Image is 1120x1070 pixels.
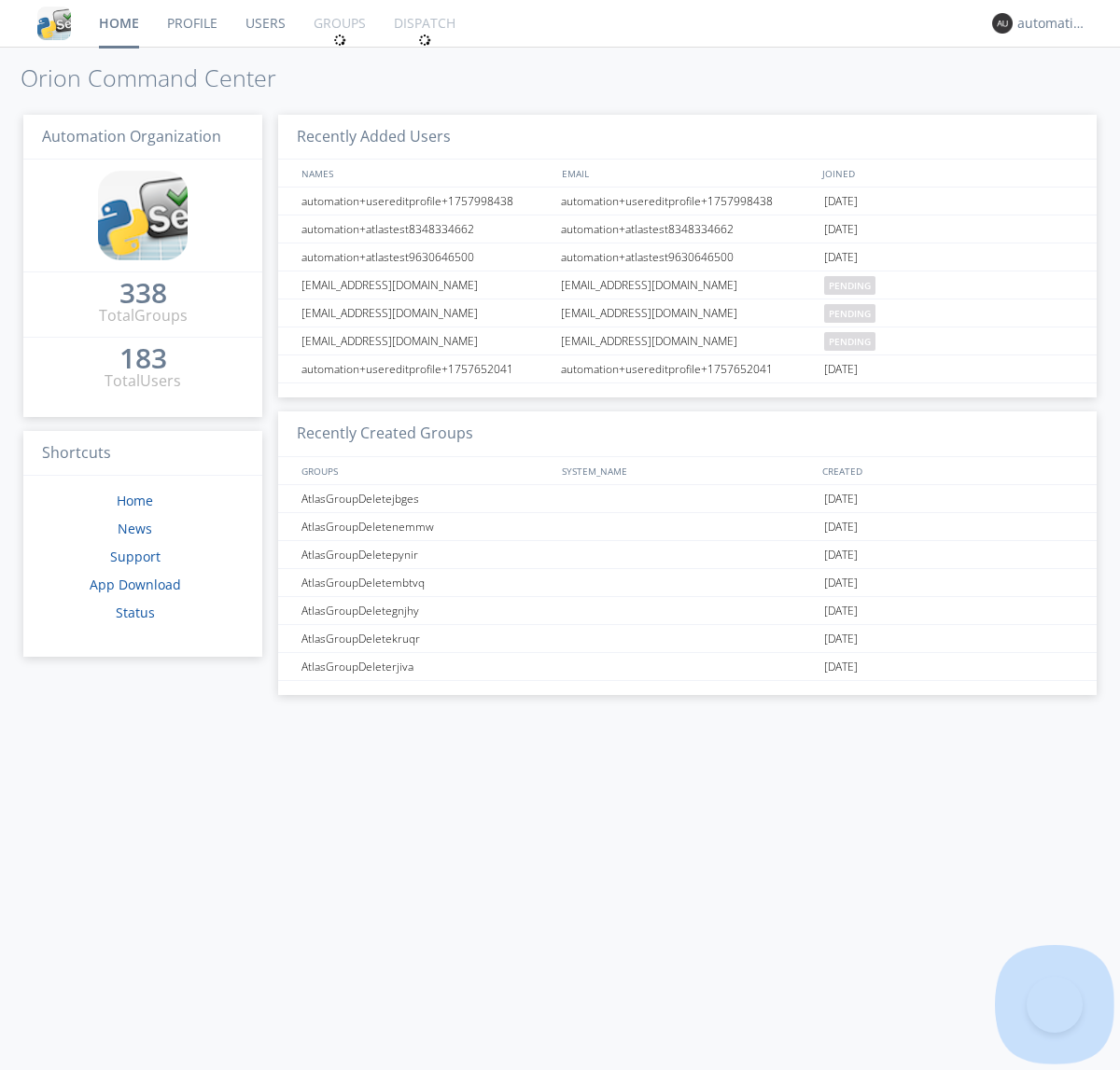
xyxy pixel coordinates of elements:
span: [DATE] [824,485,858,513]
div: [EMAIL_ADDRESS][DOMAIN_NAME] [297,299,555,327]
span: [DATE] [824,653,858,681]
div: GROUPS [297,457,553,484]
a: [EMAIL_ADDRESS][DOMAIN_NAME][EMAIL_ADDRESS][DOMAIN_NAME]pending [278,271,1097,299]
img: cddb5a64eb264b2086981ab96f4c1ba7 [37,7,71,40]
span: [DATE] [824,355,858,383]
span: [DATE] [824,513,858,541]
div: AtlasGroupDeletejbges [297,485,555,512]
img: cddb5a64eb264b2086981ab96f4c1ba7 [98,171,188,260]
div: CREATED [818,457,1079,484]
div: [EMAIL_ADDRESS][DOMAIN_NAME] [297,327,555,354]
div: automation+atlas0017 [1017,14,1087,33]
a: Home [117,492,153,509]
h3: Recently Added Users [278,115,1097,160]
div: [EMAIL_ADDRESS][DOMAIN_NAME] [556,271,819,299]
div: AtlasGroupDeleterjiva [297,653,555,680]
div: [EMAIL_ADDRESS][DOMAIN_NAME] [556,299,819,327]
div: automation+atlastest9630646500 [297,243,555,271]
span: [DATE] [824,215,858,243]
a: AtlasGroupDeletembtvq[DATE] [278,569,1097,597]
div: 183 [119,349,167,368]
span: [DATE] [824,243,858,271]
a: automation+atlastest9630646500automation+atlastest9630646500[DATE] [278,243,1097,271]
div: [EMAIL_ADDRESS][DOMAIN_NAME] [297,271,555,299]
div: Total Users [105,370,181,392]
div: NAMES [297,160,553,187]
div: automation+usereditprofile+1757652041 [556,355,819,382]
a: AtlasGroupDeletepynir[DATE] [278,541,1097,569]
div: JOINED [818,160,1079,187]
span: pending [824,304,875,323]
div: automation+usereditprofile+1757998438 [297,188,555,215]
div: automation+usereditprofile+1757652041 [297,355,555,382]
span: pending [824,276,875,295]
a: automation+usereditprofile+1757652041automation+usereditprofile+1757652041[DATE] [278,355,1097,383]
a: AtlasGroupDeletejbges[DATE] [278,485,1097,513]
h3: Shortcuts [23,431,262,477]
a: automation+usereditprofile+1757998438automation+usereditprofile+1757998438[DATE] [278,188,1097,215]
div: [EMAIL_ADDRESS][DOMAIN_NAME] [556,327,819,354]
a: AtlasGroupDeletenemmw[DATE] [278,513,1097,541]
div: AtlasGroupDeletepynir [297,541,555,568]
div: automation+atlastest9630646500 [556,243,819,271]
a: AtlasGroupDeleterjiva[DATE] [278,653,1097,681]
div: AtlasGroupDeletekruqr [297,625,555,652]
img: spin.svg [333,34,346,47]
span: [DATE] [824,569,858,597]
a: [EMAIL_ADDRESS][DOMAIN_NAME][EMAIL_ADDRESS][DOMAIN_NAME]pending [278,299,1097,327]
span: pending [824,332,875,351]
a: News [118,520,152,537]
div: AtlasGroupDeletegnjhy [297,597,555,624]
span: Automation Organization [42,126,221,146]
iframe: Toggle Customer Support [1027,977,1083,1033]
div: AtlasGroupDeletembtvq [297,569,555,596]
div: EMAIL [557,160,818,187]
span: [DATE] [824,625,858,653]
img: 373638.png [992,13,1013,34]
a: AtlasGroupDeletekruqr[DATE] [278,625,1097,653]
div: automation+atlastest8348334662 [297,215,555,243]
span: [DATE] [824,541,858,569]
div: Total Groups [99,305,188,327]
a: automation+atlastest8348334662automation+atlastest8348334662[DATE] [278,215,1097,243]
a: [EMAIL_ADDRESS][DOMAIN_NAME][EMAIL_ADDRESS][DOMAIN_NAME]pending [278,327,1097,355]
a: Support [110,548,161,565]
a: Status [116,604,155,621]
a: AtlasGroupDeletegnjhy[DATE] [278,597,1097,625]
a: App Download [90,576,181,593]
div: AtlasGroupDeletenemmw [297,513,555,540]
a: 183 [119,349,167,370]
span: [DATE] [824,188,858,215]
h3: Recently Created Groups [278,411,1097,457]
span: [DATE] [824,597,858,625]
div: automation+usereditprofile+1757998438 [556,188,819,215]
img: spin.svg [418,34,431,47]
div: automation+atlastest8348334662 [556,215,819,243]
div: SYSTEM_NAME [557,457,818,484]
a: 338 [119,284,167,305]
div: 338 [119,284,167,302]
